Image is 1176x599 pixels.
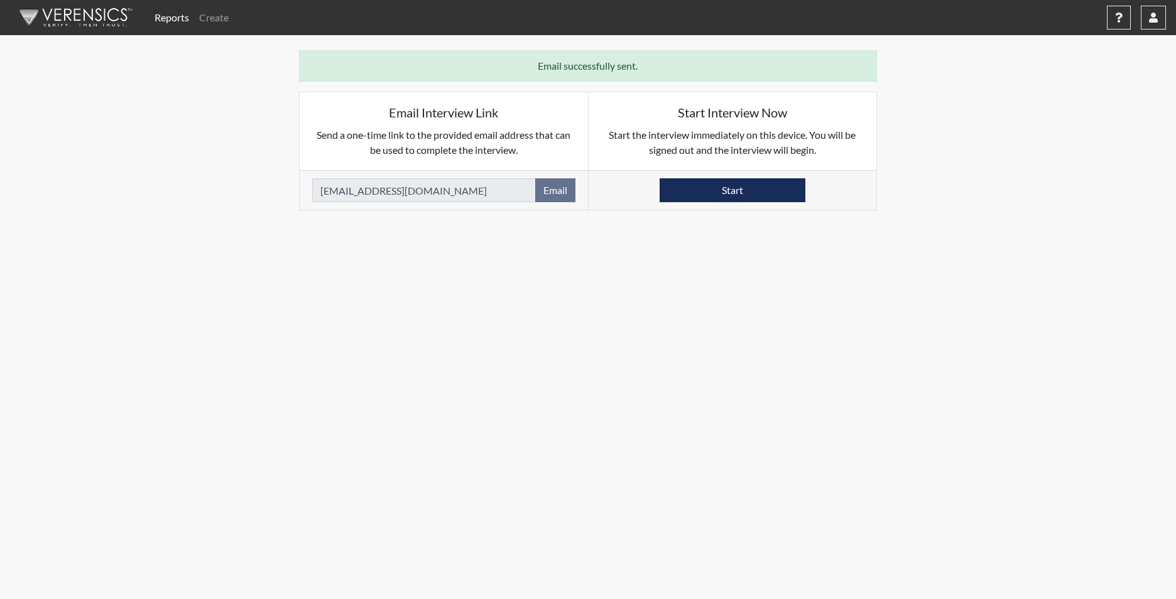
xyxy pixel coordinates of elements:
button: Start [660,178,805,202]
h5: Email Interview Link [312,105,575,120]
button: Email [535,178,575,202]
h5: Start Interview Now [601,105,864,120]
p: Send a one-time link to the provided email address that can be used to complete the interview. [312,127,575,158]
p: Email successfully sent. [312,58,864,73]
p: Start the interview immediately on this device. You will be signed out and the interview will begin. [601,127,864,158]
a: Reports [150,5,194,30]
input: Email Address [312,178,536,202]
a: Create [194,5,234,30]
